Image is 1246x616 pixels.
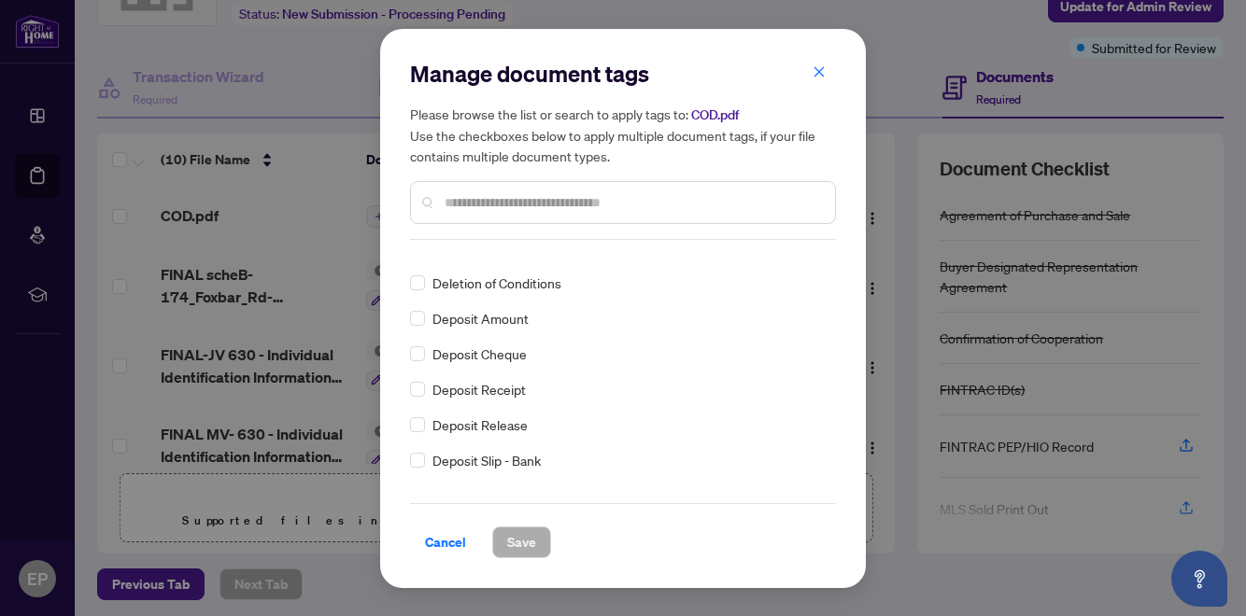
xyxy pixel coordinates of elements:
[813,65,826,78] span: close
[432,379,526,399] span: Deposit Receipt
[410,59,836,89] h2: Manage document tags
[410,104,836,166] h5: Please browse the list or search to apply tags to: Use the checkboxes below to apply multiple doc...
[432,343,527,364] span: Deposit Cheque
[432,485,525,506] span: Direction Letter
[432,308,529,329] span: Deposit Amount
[432,273,561,293] span: Deletion of Conditions
[691,106,739,123] span: COD.pdf
[410,526,481,558] button: Cancel
[1171,551,1227,607] button: Open asap
[492,526,551,558] button: Save
[425,527,466,557] span: Cancel
[432,450,541,470] span: Deposit Slip - Bank
[432,414,528,435] span: Deposit Release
